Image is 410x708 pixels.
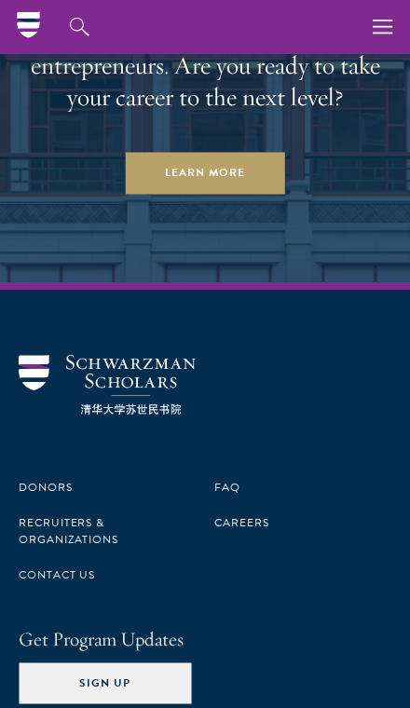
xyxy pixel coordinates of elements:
[19,355,196,414] img: Schwarzman Scholars
[19,514,118,548] a: Recruiters & Organizations
[214,514,269,531] a: Careers
[19,479,73,496] a: Donors
[19,566,95,583] a: Contact Us
[214,479,240,496] a: FAQ
[126,152,285,194] a: Learn More
[19,662,191,704] button: Sign Up
[19,625,391,655] h4: Get Program Updates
